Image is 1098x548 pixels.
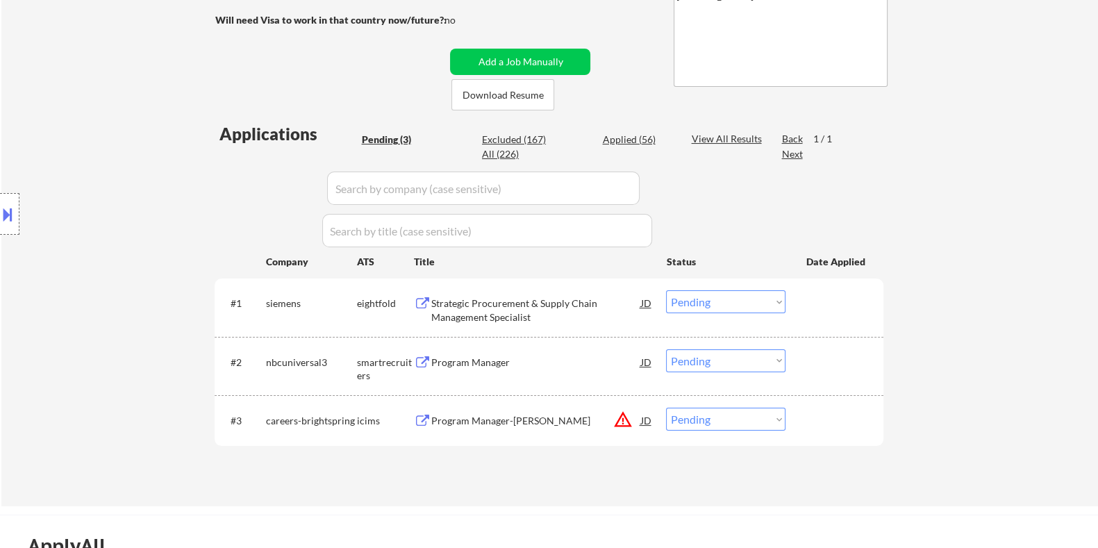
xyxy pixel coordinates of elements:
strong: Will need Visa to work in that country now/future?: [215,14,446,26]
input: Search by company (case sensitive) [327,172,640,205]
div: nbcuniversal3 [265,356,356,370]
div: JD [639,290,653,315]
div: siemens [265,297,356,310]
div: All (226) [482,147,551,161]
button: warning_amber [613,410,632,429]
div: Strategic Procurement & Supply Chain Management Specialist [431,297,640,324]
div: #2 [230,356,254,370]
div: Applications [219,126,356,142]
div: Status [666,249,785,274]
div: View All Results [691,132,765,146]
div: careers-brightspring [265,414,356,428]
div: smartrecruiters [356,356,413,383]
input: Search by title (case sensitive) [322,214,652,247]
div: Excluded (167) [482,133,551,147]
div: Program Manager-[PERSON_NAME] [431,414,640,428]
div: Pending (3) [361,133,431,147]
div: eightfold [356,297,413,310]
button: Download Resume [451,79,554,110]
div: ATS [356,255,413,269]
button: Add a Job Manually [450,49,590,75]
div: Back [781,132,804,146]
div: JD [639,349,653,374]
div: icims [356,414,413,428]
div: no [444,13,483,27]
div: JD [639,408,653,433]
div: Title [413,255,653,269]
div: #3 [230,414,254,428]
div: Date Applied [806,255,867,269]
div: Applied (56) [602,133,672,147]
div: 1 / 1 [813,132,845,146]
div: Company [265,255,356,269]
div: Next [781,147,804,161]
div: Program Manager [431,356,640,370]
